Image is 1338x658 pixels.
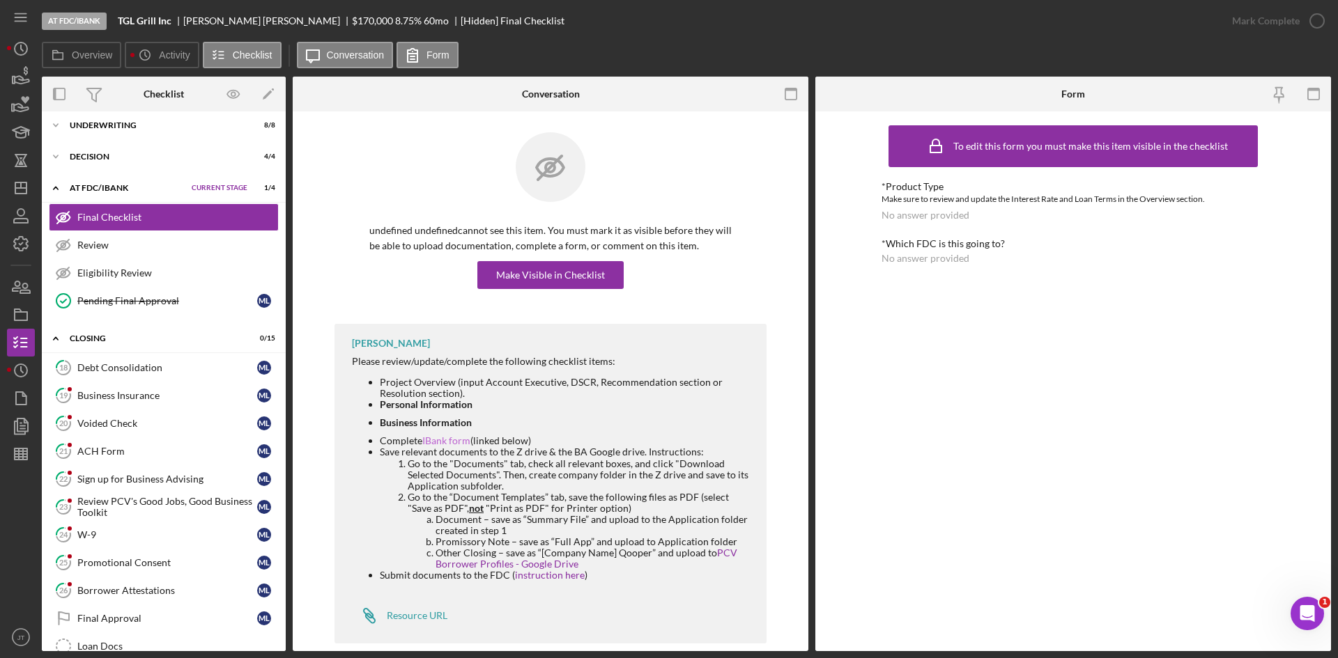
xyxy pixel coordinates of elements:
[297,42,394,68] button: Conversation
[70,152,240,161] div: Decision
[1061,88,1085,100] div: Form
[395,15,422,26] div: 8.75 %
[192,184,247,192] span: Current Stage
[257,528,271,542] div: M L
[49,577,279,604] a: 26Borrower AttestationsML
[49,259,279,287] a: Eligibility Review
[380,435,753,446] li: Complete (linked below)
[49,231,279,259] a: Review
[953,141,1228,152] div: To edit this form you must make this item visible in the checklist
[77,446,257,457] div: ACH Form
[387,610,447,621] div: Resource URL
[352,356,753,367] div: Please review/update/complete the following checklist items:
[461,15,564,26] div: [Hidden] Final Checklist
[49,203,279,231] a: Final Checklist
[436,547,753,570] li: Other Closing – save as “[Company Name] Qooper” and upload to
[257,583,271,597] div: M L
[70,184,185,192] div: At FDC/iBank
[77,529,257,540] div: W-9
[477,261,624,289] button: Make Visible in Checklist
[59,530,68,539] tspan: 24
[882,210,969,221] div: No answer provided
[380,417,753,428] div: Business Information
[118,15,171,26] b: TGL Grill Inc
[7,623,35,651] button: JT
[203,42,282,68] button: Checklist
[436,547,737,570] a: PCV Borrower Profiles - Google Drive
[515,569,585,581] a: instruction here
[77,295,257,306] div: Pending Final Approval
[1218,7,1331,35] button: Mark Complete
[59,502,68,511] tspan: 23
[159,49,190,61] label: Activity
[257,416,271,430] div: M L
[1291,597,1324,630] iframe: Intercom live chat
[77,267,278,279] div: Eligibility Review
[42,13,107,30] div: At FDC/iBank
[250,184,275,192] div: 1 / 4
[77,585,257,596] div: Borrower Attestations
[257,361,271,375] div: M L
[257,500,271,514] div: M L
[49,549,279,577] a: 25Promotional ConsentML
[49,493,279,521] a: 23Review PCV's Good Jobs, Good Business ToolkitML
[59,391,68,400] tspan: 19
[77,212,278,223] div: Final Checklist
[49,465,279,493] a: 22Sign up for Business AdvisingML
[1232,7,1300,35] div: Mark Complete
[882,238,1265,249] div: *Which FDC is this going to?
[408,492,753,570] li: Go to the “Document Templates” tab, save the following files as PDF (select "Save as PDF", "Print...
[1319,597,1330,608] span: 1
[42,42,121,68] button: Overview
[380,377,753,399] li: Project Overview (input Account Executive, DSCR, Recommendation section or Resolution section).
[70,121,240,130] div: Underwriting
[397,42,459,68] button: Form
[77,641,278,652] div: Loan Docs
[522,88,580,100] div: Conversation
[59,474,68,483] tspan: 22
[327,49,385,61] label: Conversation
[380,446,753,570] li: Save relevant documents to the Z drive & the BA Google drive. Instructions:
[49,604,279,632] a: Final ApprovalML
[59,363,68,372] tspan: 18
[424,15,449,26] div: 60 mo
[144,88,184,100] div: Checklist
[77,557,257,568] div: Promotional Consent
[257,611,271,625] div: M L
[183,15,352,26] div: [PERSON_NAME] [PERSON_NAME]
[369,223,732,254] p: undefined undefined cannot see this item. You must mark it as visible before they will be able to...
[49,437,279,465] a: 21ACH FormML
[469,502,484,514] span: not
[70,334,240,343] div: Closing
[257,472,271,486] div: M L
[352,602,447,629] a: Resource URL
[422,434,470,446] a: IBank form
[882,181,1265,192] div: *Product Type
[59,418,68,428] tspan: 20
[436,514,753,536] li: Document – save as “Summary File” and upload to the Application folder created in step 1
[250,121,275,130] div: 8 / 8
[49,521,279,549] a: 24W-9ML
[380,570,753,581] li: Submit documents to the FDC ( )
[257,389,271,402] div: M L
[49,382,279,409] a: 19Business InsuranceML
[496,261,605,289] div: Make Visible in Checklist
[59,558,68,567] tspan: 25
[49,287,279,315] a: Pending Final ApprovalML
[380,399,753,410] div: Personal Information
[72,49,112,61] label: Overview
[352,15,393,26] span: $170,000
[77,496,257,518] div: Review PCV's Good Jobs, Good Business Toolkit
[59,446,68,455] tspan: 21
[77,418,257,429] div: Voided Check
[49,409,279,437] a: 20Voided CheckML
[77,473,257,485] div: Sign up for Business Advising
[436,536,753,547] li: Promissory Note – save as “Full App” and upload to Application folder
[250,152,275,161] div: 4 / 4
[257,444,271,458] div: M L
[77,362,257,373] div: Debt Consolidation
[882,192,1265,206] div: Make sure to review and update the Interest Rate and Loan Terms in the Overview section.
[250,334,275,343] div: 0 / 15
[882,253,969,264] div: No answer provided
[59,586,68,595] tspan: 26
